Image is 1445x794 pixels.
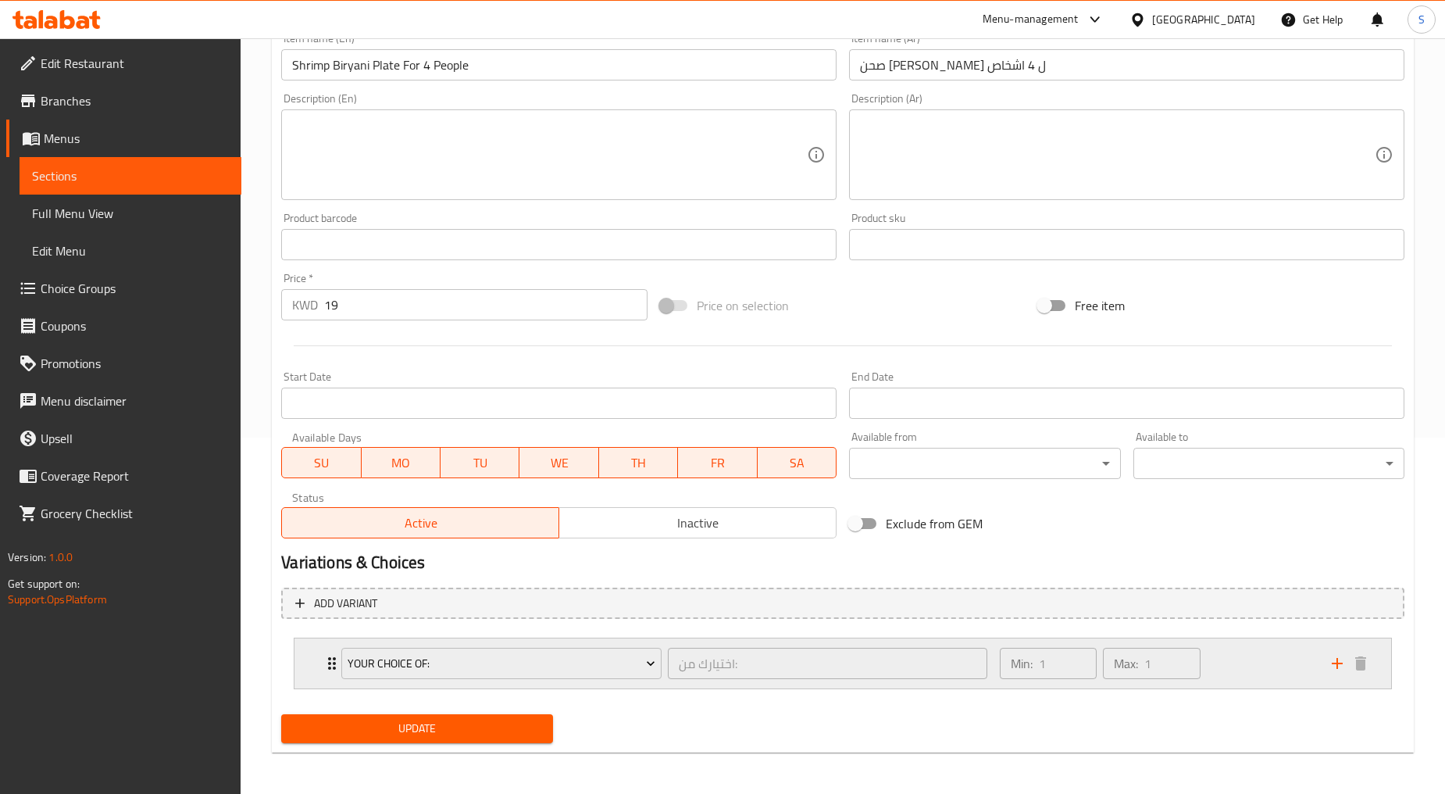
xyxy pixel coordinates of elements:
button: Inactive [558,507,837,538]
div: ​ [849,448,1120,479]
span: Edit Menu [32,241,229,260]
button: add [1325,652,1349,675]
button: delete [1349,652,1372,675]
span: Your Choice Of: [348,654,655,674]
a: Sections [20,157,241,195]
li: Expand [281,631,1404,696]
span: FR [684,452,751,474]
span: Get support on: [8,574,80,594]
a: Promotions [6,345,241,382]
a: Full Menu View [20,195,241,232]
div: ​ [1133,448,1404,479]
span: Promotions [41,354,229,373]
span: Menus [44,129,229,148]
a: Menu disclaimer [6,382,241,420]
span: Grocery Checklist [41,504,229,523]
a: Upsell [6,420,241,457]
span: Sections [32,166,229,185]
span: SA [764,452,830,474]
span: Active [288,512,553,535]
button: WE [519,447,598,478]
span: Coverage Report [41,467,229,485]
span: SU [288,452,355,474]
button: Add variant [281,588,1404,620]
span: Version: [8,547,46,567]
span: Upsell [41,429,229,448]
div: Menu-management [983,10,1079,29]
span: Full Menu View [32,204,229,223]
button: SU [281,447,361,478]
a: Coverage Report [6,457,241,495]
span: Inactive [566,512,830,535]
div: [GEOGRAPHIC_DATA] [1152,11,1255,28]
input: Please enter product sku [849,229,1404,260]
span: Coupons [41,317,229,335]
a: Edit Restaurant [6,45,241,82]
a: Choice Groups [6,270,241,307]
input: Please enter price [324,289,648,320]
span: TH [605,452,672,474]
span: Choice Groups [41,279,229,298]
span: WE [526,452,592,474]
input: Enter name Ar [849,49,1404,80]
button: Active [281,507,559,538]
span: Edit Restaurant [41,54,229,73]
span: Free item [1075,296,1125,315]
h2: Variations & Choices [281,551,1404,574]
button: FR [678,447,757,478]
span: Price on selection [697,296,789,315]
span: S [1418,11,1425,28]
span: Update [294,719,540,739]
button: TH [599,447,678,478]
a: Coupons [6,307,241,345]
span: Add variant [314,594,377,613]
span: Exclude from GEM [886,514,983,533]
p: KWD [292,295,318,314]
a: Support.OpsPlatform [8,589,107,610]
input: Enter name En [281,49,837,80]
a: Edit Menu [20,232,241,270]
button: Your Choice Of: [341,648,661,679]
a: Branches [6,82,241,120]
div: Expand [294,638,1391,688]
span: TU [447,452,513,474]
button: TU [441,447,519,478]
a: Grocery Checklist [6,495,241,532]
button: SA [758,447,837,478]
span: MO [368,452,434,474]
a: Menus [6,120,241,157]
span: 1.0.0 [48,547,73,567]
button: MO [362,447,441,478]
p: Max: [1114,654,1138,673]
span: Branches [41,91,229,110]
input: Please enter product barcode [281,229,837,260]
p: Min: [1011,654,1033,673]
span: Menu disclaimer [41,392,229,410]
button: Update [281,714,552,743]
